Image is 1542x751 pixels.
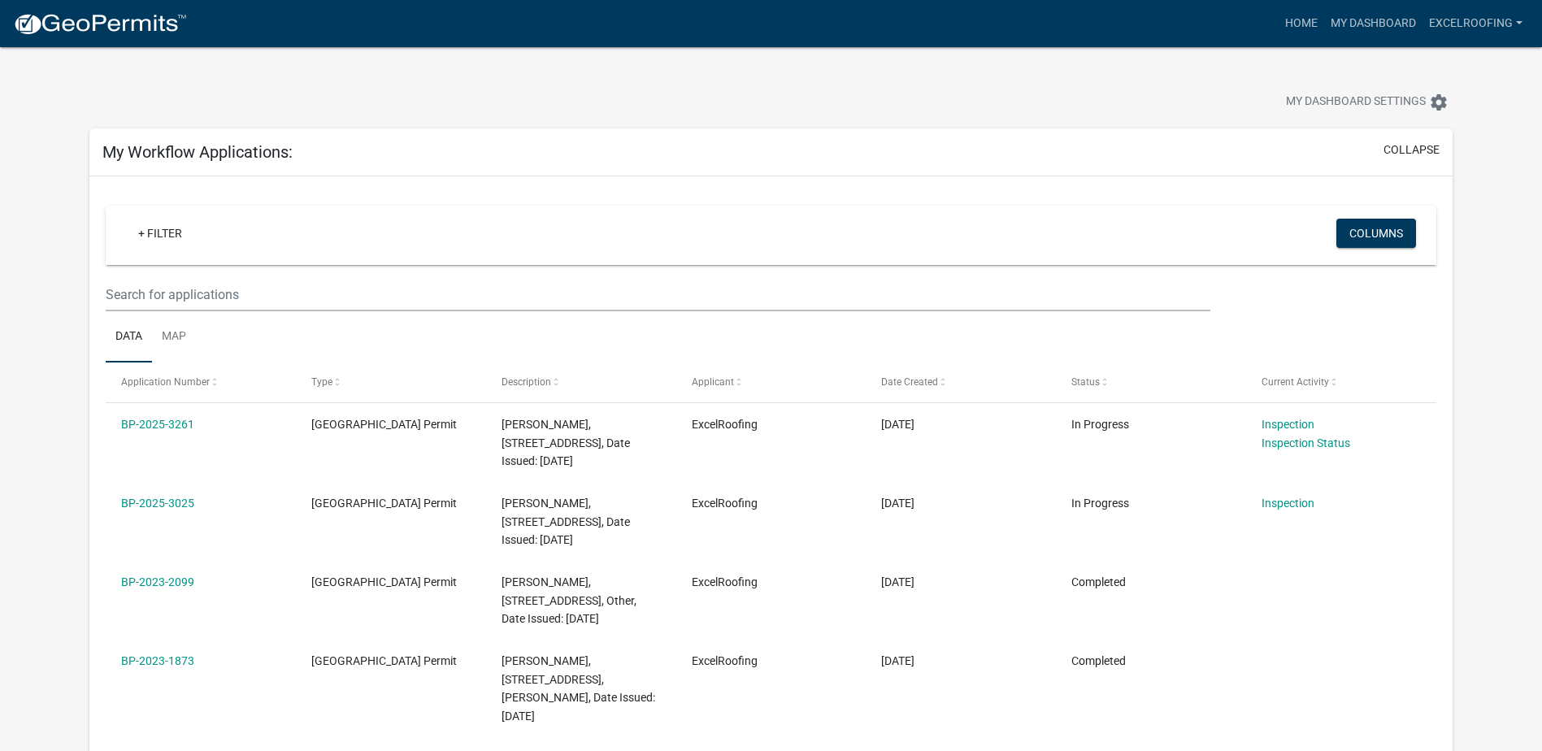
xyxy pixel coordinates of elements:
a: BP-2025-3261 [121,418,194,431]
button: Columns [1336,219,1416,248]
span: Isanti County Building Permit [311,654,457,667]
span: Isanti County Building Permit [311,418,457,431]
datatable-header-cell: Description [486,362,676,402]
span: ExcelRoofing [692,418,758,431]
span: In Progress [1071,418,1129,431]
span: Isanti County Building Permit [311,575,457,588]
span: 04/13/2023 [881,654,914,667]
span: My Dashboard Settings [1286,93,1426,112]
datatable-header-cell: Type [296,362,486,402]
a: BP-2023-2099 [121,575,194,588]
span: Completed [1071,654,1126,667]
a: ExcelRoofing [1423,8,1529,39]
span: DANNY E ERICKSON, 37913 POLK ST NE, Reroof, Date Issued: 04/18/2023 [502,654,655,723]
span: Application Number [121,376,210,388]
span: CHRISTINE MARIE THIRY, 37767 RENDOVA ST NE, Other, Date Issued: 07/19/2023 [502,575,636,626]
span: Status [1071,376,1100,388]
span: Completed [1071,575,1126,588]
a: BP-2025-3025 [121,497,194,510]
a: BP-2023-1873 [121,654,194,667]
a: Home [1279,8,1324,39]
span: In Progress [1071,497,1129,510]
datatable-header-cell: Status [1056,362,1246,402]
datatable-header-cell: Application Number [106,362,296,402]
span: Description [502,376,551,388]
datatable-header-cell: Current Activity [1246,362,1436,402]
button: My Dashboard Settingssettings [1273,86,1462,118]
a: Inspection [1262,418,1314,431]
a: Data [106,311,152,363]
a: My Dashboard [1324,8,1423,39]
span: Type [311,376,332,388]
h5: My Workflow Applications: [102,142,293,162]
span: ExcelRoofing [692,575,758,588]
span: 01/24/2025 [881,497,914,510]
a: + Filter [125,219,195,248]
span: NANCY M WALSH, 3234 253RD AVE NW, Reside, Date Issued: 08/19/2025 [502,418,630,468]
datatable-header-cell: Date Created [866,362,1056,402]
span: Isanti County Building Permit [311,497,457,510]
input: Search for applications [106,278,1210,311]
a: Inspection Status [1262,436,1350,449]
button: collapse [1383,141,1440,158]
a: Map [152,311,196,363]
i: settings [1429,93,1449,112]
span: Date Created [881,376,938,388]
span: Applicant [692,376,734,388]
datatable-header-cell: Applicant [675,362,866,402]
span: NANCY M WALSH, 3234 253RD AVE NW, Reroof, Date Issued: 01/27/2025 [502,497,630,547]
span: Current Activity [1262,376,1329,388]
span: 06/23/2023 [881,575,914,588]
a: Inspection [1262,497,1314,510]
span: ExcelRoofing [692,654,758,667]
span: 08/19/2025 [881,418,914,431]
span: ExcelRoofing [692,497,758,510]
